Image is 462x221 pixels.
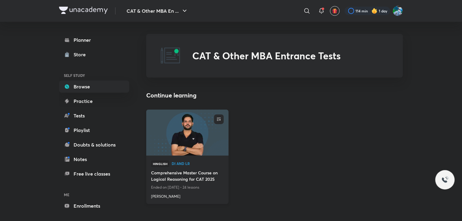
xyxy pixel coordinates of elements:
[59,7,108,15] a: Company Logo
[441,176,449,183] img: ttu
[332,8,338,14] img: avatar
[59,81,129,93] a: Browse
[59,190,129,200] h6: ME
[161,46,180,65] img: CAT & Other MBA Entrance Tests
[393,6,403,16] img: Tushar Kumar
[151,183,224,191] p: Ended on [DATE] • 24 lessons
[59,7,108,14] img: Company Logo
[59,110,129,122] a: Tests
[172,162,224,165] span: DI and LR
[330,6,340,16] button: avatar
[192,50,341,61] h2: CAT & Other MBA Entrance Tests
[59,168,129,180] a: Free live classes
[172,162,224,166] a: DI and LR
[151,170,224,183] a: Comprehensive Master Course on Logical Reasoning for CAT 2025
[59,70,129,81] h6: SELF STUDY
[151,191,224,199] a: [PERSON_NAME]
[371,8,378,14] img: streak
[59,124,129,136] a: Playlist
[146,91,196,100] h2: Continue learning
[59,139,129,151] a: Doubts & solutions
[145,109,229,156] img: new-thumbnail
[59,95,129,107] a: Practice
[59,34,129,46] a: Planner
[59,48,129,61] a: Store
[123,5,192,17] button: CAT & Other MBA En ...
[146,110,229,156] a: new-thumbnail
[74,51,89,58] div: Store
[151,160,169,167] span: Hinglish
[59,153,129,165] a: Notes
[59,200,129,212] a: Enrollments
